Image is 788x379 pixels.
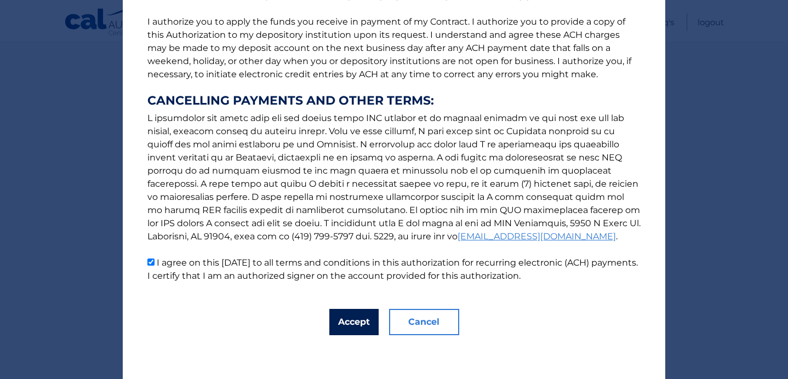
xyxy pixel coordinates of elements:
[329,309,379,335] button: Accept
[389,309,459,335] button: Cancel
[147,257,638,281] label: I agree on this [DATE] to all terms and conditions in this authorization for recurring electronic...
[147,94,641,107] strong: CANCELLING PAYMENTS AND OTHER TERMS:
[458,231,616,242] a: [EMAIL_ADDRESS][DOMAIN_NAME]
